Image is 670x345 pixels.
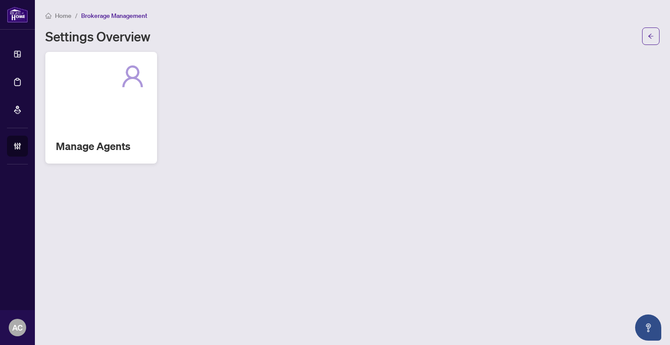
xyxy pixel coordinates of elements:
h2: Manage Agents [56,139,147,153]
span: home [45,13,51,19]
img: logo [7,7,28,23]
span: AC [12,321,23,334]
span: Brokerage Management [81,12,147,20]
span: Home [55,12,72,20]
span: arrow-left [648,33,654,39]
h1: Settings Overview [45,29,150,43]
button: Open asap [635,314,661,341]
li: / [75,10,78,20]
